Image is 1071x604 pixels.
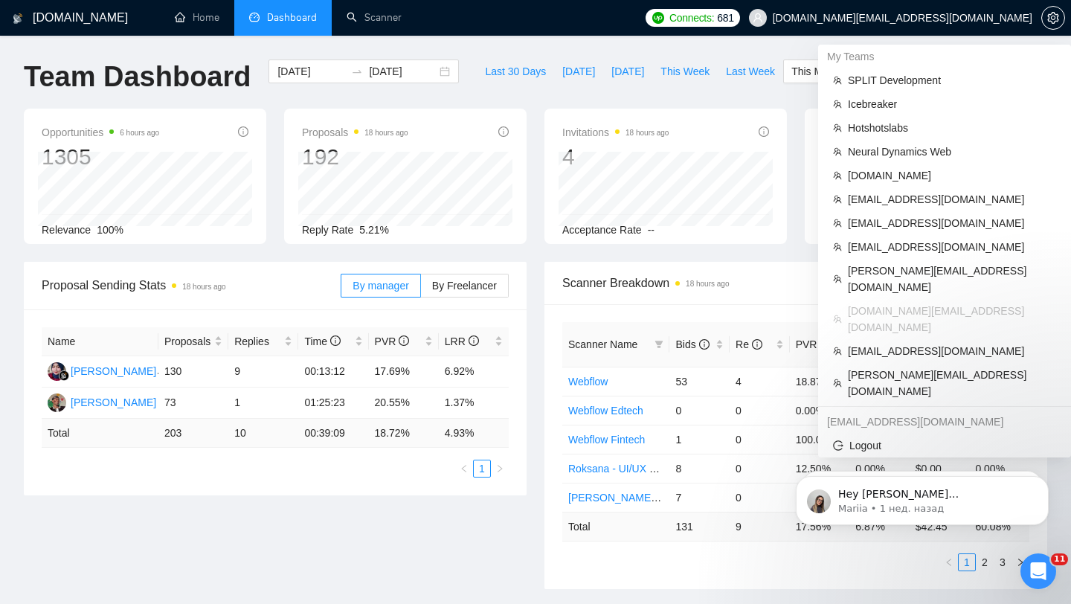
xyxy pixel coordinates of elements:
span: Proposals [164,333,211,350]
span: This Month [791,63,843,80]
span: team [833,274,842,283]
td: 01:25:23 [298,388,368,419]
button: Last Week [718,60,783,83]
span: [PERSON_NAME][EMAIL_ADDRESS][DOMAIN_NAME] [848,367,1056,399]
span: This Week [660,63,710,80]
span: Acceptance Rate [562,224,642,236]
span: Scanner Name [568,338,637,350]
span: [EMAIL_ADDRESS][DOMAIN_NAME] [848,343,1056,359]
td: 1 [228,388,298,419]
span: to [351,65,363,77]
time: 18 hours ago [686,280,729,288]
div: vladyslavsharahov@gmail.com [818,410,1071,434]
td: 130 [158,356,228,388]
td: 18.72 % [369,419,439,448]
span: team [833,219,842,228]
span: team [833,347,842,356]
span: left [460,464,469,473]
span: [PERSON_NAME][EMAIL_ADDRESS][DOMAIN_NAME] [848,263,1056,295]
span: user [753,13,763,23]
input: Start date [277,63,345,80]
td: 203 [158,419,228,448]
td: 0 [730,396,790,425]
li: Next Page [1011,553,1029,571]
td: 0.00% [790,396,850,425]
img: RA [48,393,66,412]
input: End date [369,63,437,80]
span: team [833,123,842,132]
a: 2 [977,554,993,571]
img: logo [13,7,23,30]
span: [DATE] [611,63,644,80]
th: Name [42,327,158,356]
li: 3 [994,553,1011,571]
div: [PERSON_NAME] [71,363,156,379]
span: team [833,100,842,109]
td: 73 [158,388,228,419]
span: filter [654,340,663,349]
span: team [833,379,842,388]
button: This Week [652,60,718,83]
td: Total [562,512,669,541]
time: 18 hours ago [625,129,669,137]
span: 11 [1051,553,1068,565]
span: Connects: [669,10,714,26]
span: 5.21% [359,224,389,236]
td: 7 [669,483,730,512]
span: setting [1042,12,1064,24]
img: upwork-logo.png [652,12,664,24]
button: left [940,553,958,571]
span: Icebreaker [848,96,1056,112]
span: Neural Dynamics Web [848,144,1056,160]
a: [PERSON_NAME] - UI/UX SaaS [568,492,719,504]
span: By Freelancer [432,280,497,292]
li: Previous Page [455,460,473,478]
th: Replies [228,327,298,356]
time: 18 hours ago [364,129,408,137]
span: team [833,171,842,180]
button: [DATE] [603,60,652,83]
span: Last Week [726,63,775,80]
span: Proposal Sending Stats [42,276,341,295]
time: 18 hours ago [182,283,225,291]
span: [DOMAIN_NAME] [848,167,1056,184]
a: Webflow Fintech [568,434,645,446]
div: 1305 [42,143,159,171]
li: 1 [958,553,976,571]
span: Replies [234,333,281,350]
span: PVR [796,338,831,350]
button: Last 30 Days [477,60,554,83]
span: Opportunities [42,123,159,141]
span: info-circle [759,126,769,137]
span: info-circle [469,335,479,346]
td: Total [42,419,158,448]
span: PVR [375,335,410,347]
span: By manager [353,280,408,292]
td: 4 [730,367,790,396]
span: left [945,558,953,567]
a: searchScanner [347,11,402,24]
button: [DATE] [554,60,603,83]
li: 1 [473,460,491,478]
a: RH[PERSON_NAME] [48,364,156,376]
iframe: Intercom live chat [1020,553,1056,589]
span: team [833,242,842,251]
span: filter [652,333,666,356]
span: Logout [833,437,1056,454]
td: 9 [228,356,298,388]
span: Re [736,338,762,350]
span: [EMAIL_ADDRESS][DOMAIN_NAME] [848,215,1056,231]
button: setting [1041,6,1065,30]
span: team [833,76,842,85]
span: info-circle [330,335,341,346]
a: homeHome [175,11,219,24]
td: 00:13:12 [298,356,368,388]
span: LRR [445,335,479,347]
span: swap-right [351,65,363,77]
span: [EMAIL_ADDRESS][DOMAIN_NAME] [848,239,1056,255]
span: right [1016,558,1025,567]
div: 192 [302,143,408,171]
span: Proposals [302,123,408,141]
